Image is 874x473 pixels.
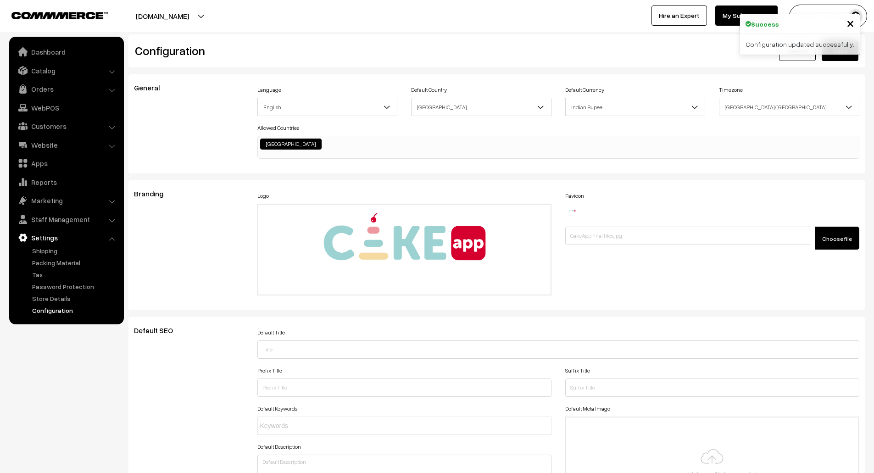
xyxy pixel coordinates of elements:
[11,62,121,79] a: Catalog
[257,86,281,94] label: Language
[258,99,397,115] span: English
[257,98,398,116] span: English
[134,83,171,92] span: General
[846,16,854,30] button: Close
[134,326,184,335] span: Default SEO
[11,137,121,153] a: Website
[257,340,860,359] input: Title
[565,86,604,94] label: Default Currency
[257,405,297,413] label: Default Keywords
[11,174,121,190] a: Reports
[846,14,854,31] span: ×
[30,246,121,256] a: Shipping
[11,81,121,97] a: Orders
[11,211,121,228] a: Staff Management
[260,421,340,431] input: Keywords
[651,6,707,26] a: Hire an Expert
[30,294,121,303] a: Store Details
[134,189,174,198] span: Branding
[135,44,490,58] h2: Configuration
[11,12,108,19] img: COMMMERCE
[257,367,282,375] label: Prefix Title
[30,306,121,315] a: Configuration
[565,378,859,397] input: Suffix Title
[30,270,121,279] a: Tax
[104,5,221,28] button: [DOMAIN_NAME]
[257,124,299,132] label: Allowed Countries
[566,99,705,115] span: Indian Rupee
[257,192,269,200] label: Logo
[257,328,285,337] label: Default Title
[715,6,778,26] a: My Subscription
[11,118,121,134] a: Customers
[260,139,322,150] li: India
[719,99,859,115] span: Asia/Kolkata
[565,405,610,413] label: Default Meta Image
[565,192,584,200] label: Favicon
[565,204,579,217] img: 17583530801161CakeApp-final-files.jpg
[719,86,743,94] label: Timezone
[789,5,867,28] button: ashish mendira…
[719,98,859,116] span: Asia/Kolkata
[751,19,779,29] strong: Success
[565,227,810,245] input: CakeApp final files.jpg
[257,443,301,451] label: Default Description
[11,9,92,20] a: COMMMERCE
[11,44,121,60] a: Dashboard
[411,98,551,116] span: India
[565,98,706,116] span: Indian Rupee
[412,99,551,115] span: India
[822,235,852,242] span: Choose file
[30,282,121,291] a: Password Protection
[740,34,860,55] div: Configuration updated successfully.
[849,9,863,23] img: user
[11,229,121,246] a: Settings
[11,192,121,209] a: Marketing
[257,378,551,397] input: Prefix Title
[30,258,121,267] a: Packing Material
[411,86,447,94] label: Default Country
[565,367,590,375] label: Suffix Title
[11,155,121,172] a: Apps
[11,100,121,116] a: WebPOS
